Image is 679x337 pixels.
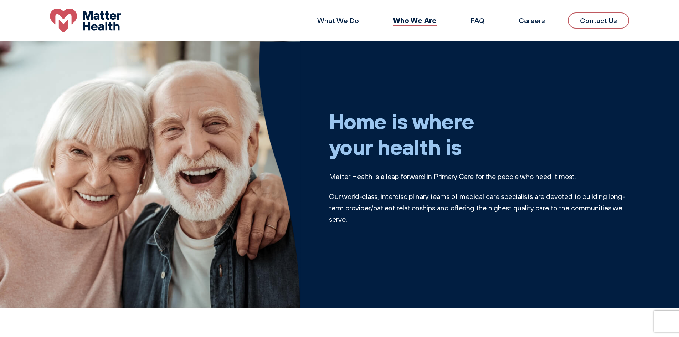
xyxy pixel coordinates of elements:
p: Matter Health is a leap forward in Primary Care for the people who need it most. [329,171,629,182]
a: FAQ [471,16,484,25]
h1: Home is where your health is [329,108,629,159]
p: Our world-class, interdisciplinary teams of medical care specialists are devoted to building long... [329,191,629,225]
a: Who We Are [393,16,437,25]
a: Contact Us [568,12,629,29]
a: What We Do [317,16,359,25]
a: Careers [519,16,545,25]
